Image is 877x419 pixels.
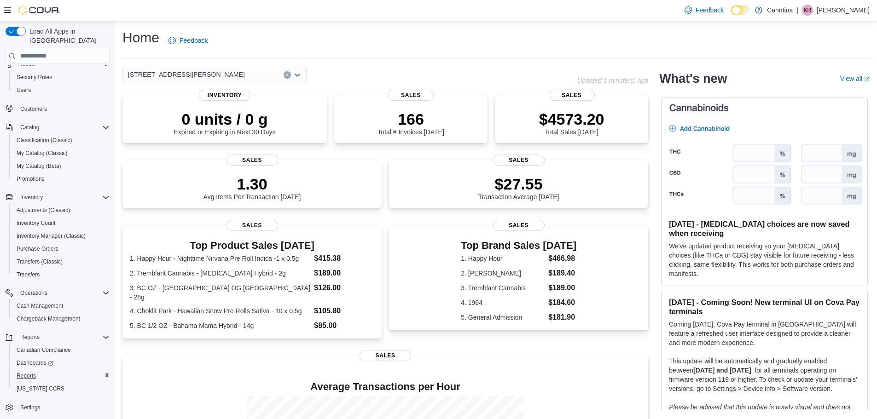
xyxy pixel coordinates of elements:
div: Expired or Expiring in Next 30 Days [174,110,276,136]
span: Transfers (Classic) [17,258,63,265]
span: Sales [227,220,278,231]
dt: 1. Happy Hour [461,254,545,263]
span: Sales [227,155,278,166]
span: Reports [17,372,36,379]
span: Operations [20,289,47,297]
p: 0 units / 0 g [174,110,276,128]
p: Updated 1 minute(s) ago [577,77,648,84]
span: Security Roles [17,74,52,81]
dd: $184.60 [548,297,576,308]
span: Cash Management [17,302,63,310]
span: Chargeback Management [17,315,80,322]
span: Washington CCRS [13,383,110,394]
p: 166 [378,110,444,128]
span: Catalog [17,122,110,133]
button: Promotions [9,172,113,185]
a: Feedback [681,1,727,19]
a: Transfers [13,269,43,280]
span: Security Roles [13,72,110,83]
span: Adjustments (Classic) [17,207,70,214]
button: Security Roles [9,71,113,84]
p: This update will be automatically and gradually enabled between , for all terminals operating on ... [669,356,860,393]
a: My Catalog (Beta) [13,161,65,172]
a: Reports [13,370,40,381]
a: Security Roles [13,72,56,83]
a: Promotions [13,173,48,184]
span: Sales [360,350,411,361]
p: Canntina [767,5,793,16]
dt: 2. [PERSON_NAME] [461,269,545,278]
button: Transfers [9,268,113,281]
span: Inventory [17,192,110,203]
button: Catalog [17,122,43,133]
a: Adjustments (Classic) [13,205,74,216]
span: Dashboards [13,357,110,368]
dt: 5. BC 1/2 OZ - Bahama Mama Hybrid - 14g [130,321,310,330]
a: Users [13,85,35,96]
span: Inventory Count [13,218,110,229]
dd: $189.00 [548,282,576,293]
button: Users [9,84,113,97]
span: Customers [17,103,110,115]
a: Inventory Manager (Classic) [13,230,89,241]
span: [US_STATE] CCRS [17,385,64,392]
dd: $415.38 [314,253,374,264]
span: Cash Management [13,300,110,311]
span: Sales [493,220,545,231]
div: Total Sales [DATE] [539,110,604,136]
span: Dashboards [17,359,53,367]
p: | [796,5,798,16]
span: Sales [549,90,595,101]
dt: 4. Choklit Park - Hawaiian Snow Pre Rolls Sativa - 10 x 0.5g [130,306,310,316]
button: Operations [2,287,113,299]
span: Reports [13,370,110,381]
button: Operations [17,287,51,298]
dt: 3. BC OZ - [GEOGRAPHIC_DATA] OG [GEOGRAPHIC_DATA] - 28g [130,283,310,302]
dd: $105.80 [314,305,374,316]
span: Feedback [180,36,208,45]
span: Settings [20,404,40,411]
span: Load All Apps in [GEOGRAPHIC_DATA] [26,27,110,45]
p: $4573.20 [539,110,604,128]
button: Reports [17,332,43,343]
a: Settings [17,402,44,413]
a: Purchase Orders [13,243,62,254]
span: My Catalog (Classic) [17,149,68,157]
a: [US_STATE] CCRS [13,383,68,394]
span: KR [804,5,812,16]
p: We've updated product receiving so your [MEDICAL_DATA] choices (like THCa or CBG) stay visible fo... [669,241,860,278]
a: Chargeback Management [13,313,84,324]
button: Canadian Compliance [9,344,113,356]
span: Inventory Manager (Classic) [17,232,86,240]
p: [PERSON_NAME] [817,5,870,16]
span: Promotions [13,173,110,184]
dt: 1. Happy Hour - Nighttime Nirvana Pre Roll Indica -1 x 0.5g [130,254,310,263]
dd: $189.40 [548,268,576,279]
h3: [DATE] - [MEDICAL_DATA] choices are now saved when receiving [669,219,860,238]
img: Cova [18,6,60,15]
span: Sales [388,90,434,101]
button: Clear input [284,71,291,79]
span: Reports [17,332,110,343]
button: Transfers (Classic) [9,255,113,268]
a: Canadian Compliance [13,344,75,356]
span: Canadian Compliance [17,346,71,354]
dd: $466.98 [548,253,576,264]
span: Purchase Orders [17,245,58,253]
div: Transaction Average [DATE] [478,175,559,201]
button: Adjustments (Classic) [9,204,113,217]
span: [STREET_ADDRESS][PERSON_NAME] [128,69,245,80]
a: Inventory Count [13,218,59,229]
span: Inventory Manager (Classic) [13,230,110,241]
div: Avg Items Per Transaction [DATE] [203,175,301,201]
dd: $181.90 [548,312,576,323]
span: Users [13,85,110,96]
dd: $189.00 [314,268,374,279]
span: Catalog [20,124,39,131]
button: Classification (Classic) [9,134,113,147]
button: Inventory Manager (Classic) [9,230,113,242]
span: Promotions [17,175,45,183]
span: Feedback [696,6,724,15]
a: My Catalog (Classic) [13,148,71,159]
span: Inventory Count [17,219,56,227]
